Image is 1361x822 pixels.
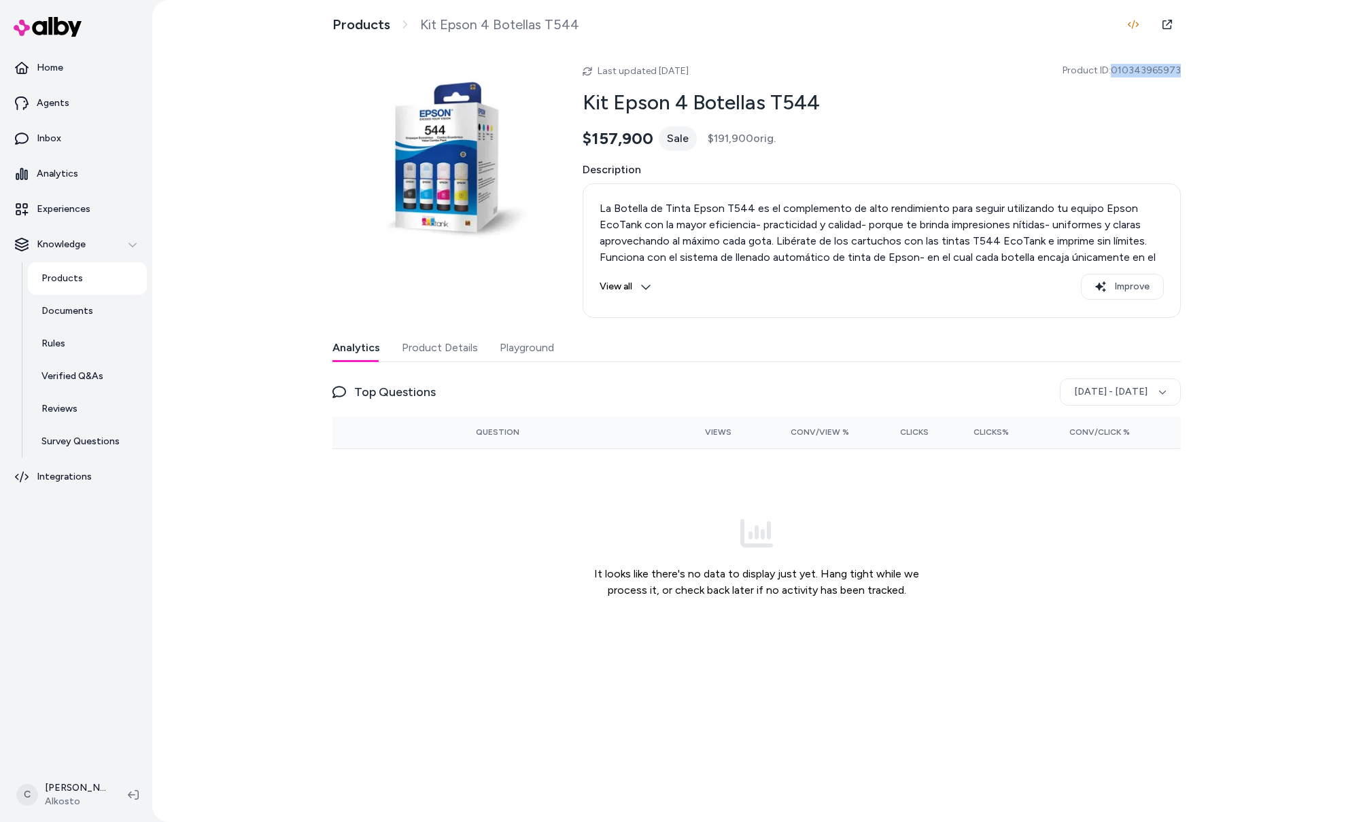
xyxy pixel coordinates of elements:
[41,435,120,448] p: Survey Questions
[37,61,63,75] p: Home
[332,54,550,272] img: 010343965973-001-310Wx310H
[332,16,390,33] a: Products
[37,132,61,145] p: Inbox
[41,304,93,318] p: Documents
[37,202,90,216] p: Experiences
[708,130,776,147] span: $191,900 orig.
[900,427,929,437] span: Clicks
[5,87,147,120] a: Agents
[871,421,929,443] button: Clicks
[583,460,931,656] div: It looks like there's no data to display just yet. Hang tight while we process it, or check back ...
[37,238,86,251] p: Knowledge
[1081,274,1164,300] button: Improve
[500,334,554,361] button: Playground
[950,421,1009,443] button: Clicks%
[674,421,732,443] button: Views
[14,17,82,37] img: alby Logo
[28,262,147,295] a: Products
[41,337,65,351] p: Rules
[600,200,1164,298] p: La Botella de Tinta Epson T544 es el complemento de alto rendimiento para seguir utilizando tu eq...
[5,461,147,493] a: Integrations
[791,427,849,437] span: Conv/View %
[659,126,697,151] div: Sale
[332,16,579,33] nav: breadcrumb
[354,382,436,401] span: Top Questions
[1063,64,1181,77] span: Product ID: 010343965973
[5,122,147,155] a: Inbox
[41,272,83,285] p: Products
[583,162,1181,178] span: Description
[476,421,519,443] button: Question
[28,295,147,327] a: Documents
[1060,378,1181,406] button: [DATE] - [DATE]
[5,228,147,261] button: Knowledge
[1069,427,1130,437] span: Conv/Click %
[598,65,689,77] span: Last updated [DATE]
[16,784,38,806] span: C
[476,427,519,437] span: Question
[5,52,147,84] a: Home
[5,158,147,190] a: Analytics
[332,334,380,361] button: Analytics
[705,427,731,437] span: Views
[753,421,848,443] button: Conv/View %
[583,128,653,149] span: $157,900
[974,427,1009,437] span: Clicks%
[41,402,77,416] p: Reviews
[37,96,69,110] p: Agents
[28,393,147,425] a: Reviews
[402,334,478,361] button: Product Details
[37,470,92,484] p: Integrations
[28,360,147,393] a: Verified Q&As
[45,781,106,795] p: [PERSON_NAME]
[28,327,147,360] a: Rules
[28,425,147,458] a: Survey Questions
[37,167,78,181] p: Analytics
[45,795,106,808] span: Alkosto
[420,16,579,33] span: Kit Epson 4 Botellas T544
[41,370,103,383] p: Verified Q&As
[8,773,117,817] button: C[PERSON_NAME]Alkosto
[583,90,1181,115] h2: Kit Epson 4 Botellas T544
[5,193,147,226] a: Experiences
[1031,421,1130,443] button: Conv/Click %
[600,274,651,300] button: View all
